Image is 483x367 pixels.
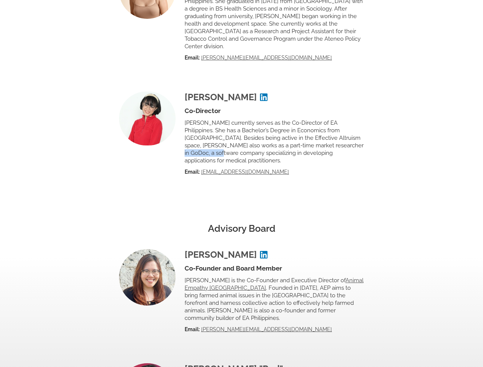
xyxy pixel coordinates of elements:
[185,277,364,291] a: Animal Empathy [GEOGRAPHIC_DATA]
[185,249,257,260] h3: [PERSON_NAME]
[185,326,200,332] strong: Email:
[201,168,289,176] a: [EMAIL_ADDRESS][DOMAIN_NAME]
[185,264,282,273] h4: Co-Founder and Board Member
[201,54,332,61] a: [PERSON_NAME][EMAIL_ADDRESS][DOMAIN_NAME]
[185,169,200,175] strong: Email:
[185,277,364,322] p: [PERSON_NAME] is the Co-Founder and Executive Director of . Founded in [DATE], AEP aims to bring ...
[185,107,221,115] h4: Co-Director
[201,326,332,333] a: [PERSON_NAME][EMAIL_ADDRESS][DOMAIN_NAME]
[185,119,364,164] p: [PERSON_NAME] currently serves as the Co-Director of EA Philippines. She has a Bachelor’s Degree ...
[119,223,364,234] h1: Advisory Board
[185,55,200,61] strong: Email:
[185,92,257,103] h3: [PERSON_NAME]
